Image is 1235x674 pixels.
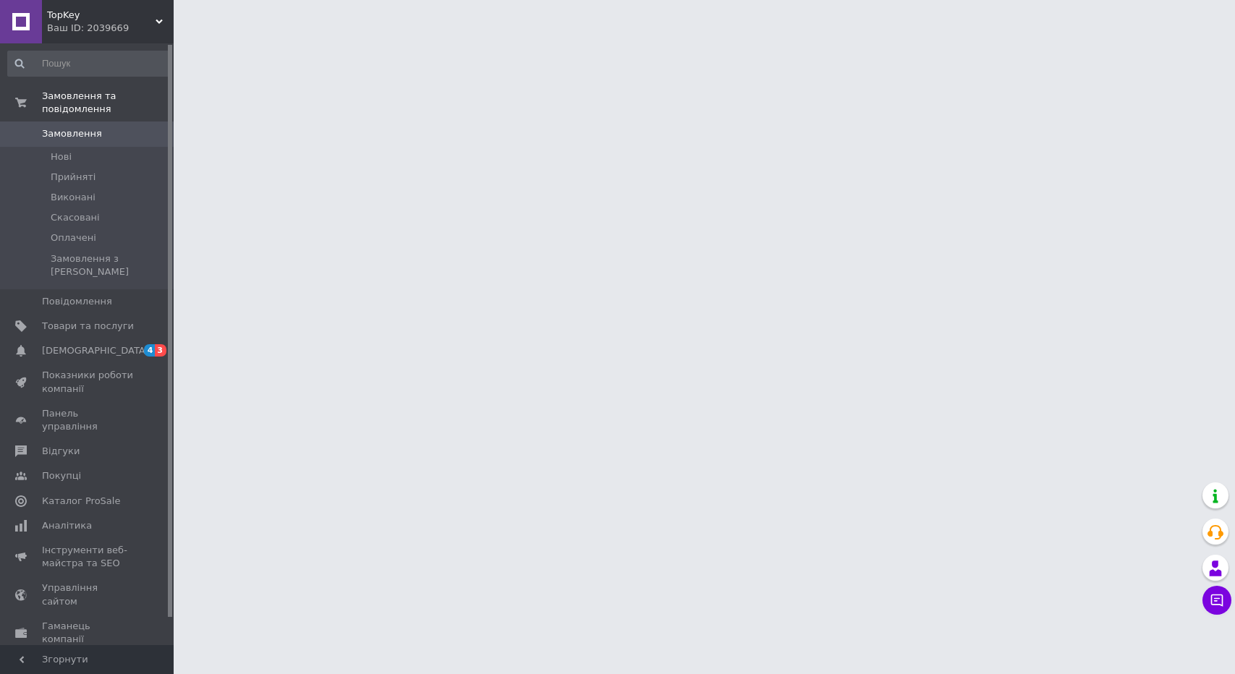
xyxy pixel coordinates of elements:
[51,171,96,184] span: Прийняті
[42,620,134,646] span: Гаманець компанії
[42,295,112,308] span: Повідомлення
[42,407,134,433] span: Панель управління
[47,9,156,22] span: TopKey
[47,22,174,35] div: Ваш ID: 2039669
[51,150,72,163] span: Нові
[42,127,102,140] span: Замовлення
[51,211,100,224] span: Скасовані
[42,469,81,482] span: Покупці
[42,544,134,570] span: Інструменти веб-майстра та SEO
[155,344,166,357] span: 3
[42,90,174,116] span: Замовлення та повідомлення
[51,252,169,278] span: Замовлення з [PERSON_NAME]
[42,495,120,508] span: Каталог ProSale
[42,581,134,607] span: Управління сайтом
[7,51,171,77] input: Пошук
[42,445,80,458] span: Відгуки
[51,191,96,204] span: Виконані
[51,231,96,244] span: Оплачені
[1202,586,1231,615] button: Чат з покупцем
[144,344,156,357] span: 4
[42,320,134,333] span: Товари та послуги
[42,369,134,395] span: Показники роботи компанії
[42,519,92,532] span: Аналітика
[42,344,149,357] span: [DEMOGRAPHIC_DATA]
